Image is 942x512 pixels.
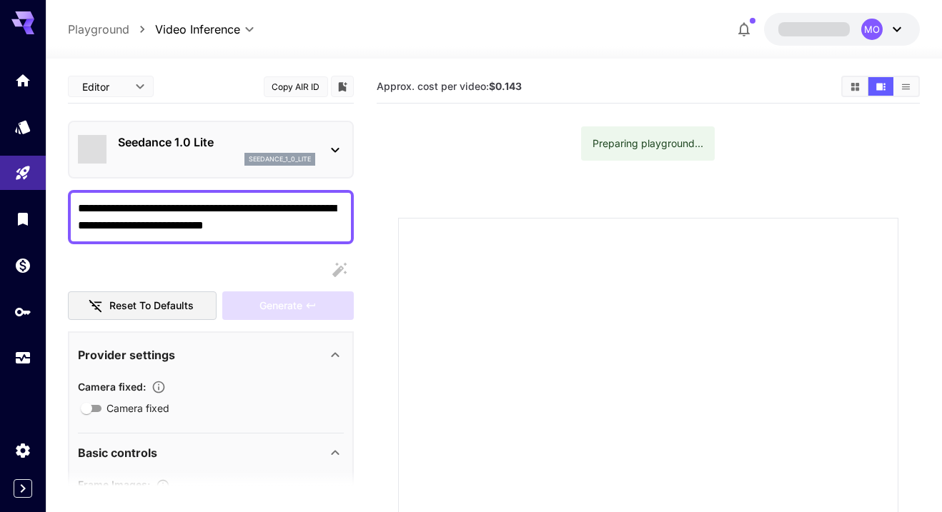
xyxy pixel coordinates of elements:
div: Library [14,210,31,228]
button: Copy AIR ID [264,76,328,97]
div: Playground [14,164,31,182]
button: Show videos in list view [893,77,918,96]
span: Camera fixed : [78,381,146,393]
div: Basic controls [78,436,344,470]
div: Usage [14,349,31,367]
a: Playground [68,21,129,38]
button: Reset to defaults [68,291,217,321]
span: Video Inference [155,21,240,38]
p: Basic controls [78,444,157,461]
p: Provider settings [78,346,175,363]
div: Wallet [14,256,31,274]
div: MO [861,19,883,40]
div: Home [14,71,31,89]
div: API Keys [14,303,31,321]
div: Preparing playground... [593,131,703,156]
span: Approx. cost per video: [377,80,522,92]
p: seedance_1_0_lite [249,154,311,164]
button: MO [764,13,920,46]
nav: breadcrumb [68,21,155,38]
div: Models [14,118,31,136]
button: Expand sidebar [14,479,32,498]
div: Provider settings [78,338,344,372]
p: Seedance 1.0 Lite [118,134,315,151]
span: Editor [82,79,127,94]
button: Show videos in video view [868,77,893,96]
button: Show videos in grid view [843,77,868,96]
button: Add to library [336,78,349,95]
div: Settings [14,441,31,459]
div: Seedance 1.0 Liteseedance_1_0_lite [78,128,344,171]
b: $0.143 [489,80,522,92]
span: Camera fixed [106,401,169,416]
div: Show videos in grid viewShow videos in video viewShow videos in list view [841,76,920,97]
